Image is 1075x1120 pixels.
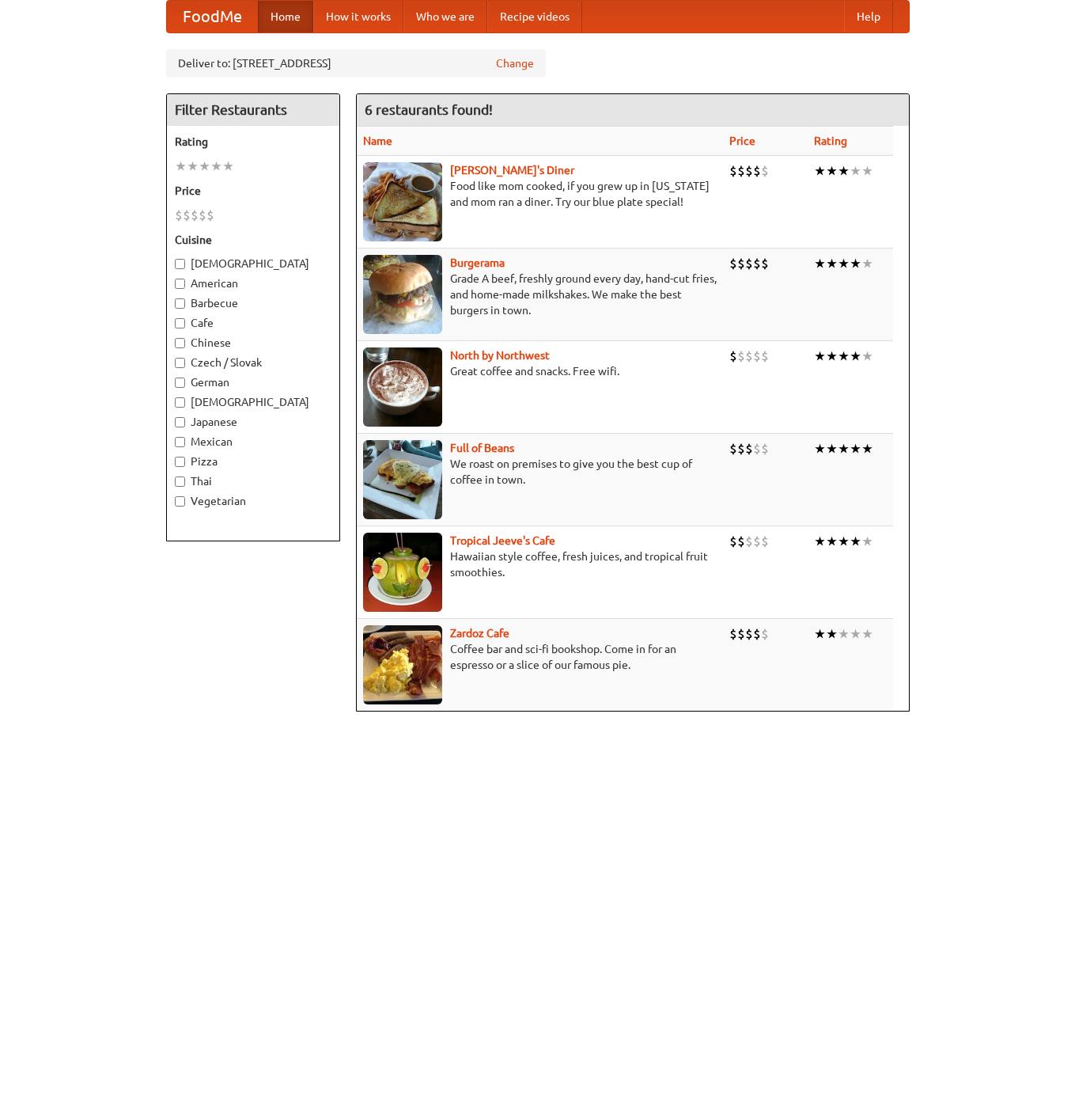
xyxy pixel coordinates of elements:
[363,440,442,519] img: beans.jpg
[745,533,753,550] li: $
[175,414,331,430] label: Japanese
[838,162,850,180] li: ★
[175,158,187,175] li: ★
[363,625,442,704] img: zardoz.jpg
[753,347,761,365] li: $
[175,457,185,467] input: Pizza
[753,255,761,272] li: $
[175,397,185,408] input: [DEMOGRAPHIC_DATA]
[363,363,717,379] p: Great coffee and snacks. Free wifi.
[826,625,838,643] li: ★
[861,533,873,550] li: ★
[450,627,509,640] a: Zardoz Cafe
[175,496,185,507] input: Vegetarian
[363,271,717,318] p: Grade A beef, freshly ground every day, hand-cut fries, and home-made milkshakes. We make the bes...
[175,338,185,348] input: Chinese
[753,533,761,550] li: $
[175,355,331,370] label: Czech / Slovak
[826,440,838,457] li: ★
[450,164,574,177] b: [PERSON_NAME]'s Diner
[175,207,183,224] li: $
[175,394,331,410] label: [DEMOGRAPHIC_DATA]
[191,207,199,224] li: $
[761,255,769,272] li: $
[861,162,873,180] li: ★
[844,1,893,32] a: Help
[363,641,717,673] p: Coffee bar and sci-fi bookshop. Come in for an espresso or a slice of our famous pie.
[258,1,313,32] a: Home
[175,473,331,489] label: Thai
[850,255,861,272] li: ★
[729,625,737,643] li: $
[826,347,838,365] li: ★
[753,162,761,180] li: $
[363,162,442,241] img: sallys.jpg
[737,533,745,550] li: $
[363,533,442,612] img: jeeves.jpg
[175,259,185,269] input: [DEMOGRAPHIC_DATA]
[175,318,185,328] input: Cafe
[199,158,210,175] li: ★
[838,440,850,457] li: ★
[175,275,331,291] label: American
[729,135,755,147] a: Price
[745,440,753,457] li: $
[183,207,191,224] li: $
[187,158,199,175] li: ★
[861,625,873,643] li: ★
[222,158,234,175] li: ★
[175,295,331,311] label: Barbecue
[363,135,392,147] a: Name
[450,442,514,454] a: Full of Beans
[745,347,753,365] li: $
[175,335,331,351] label: Chinese
[850,625,861,643] li: ★
[761,625,769,643] li: $
[737,255,745,272] li: $
[761,440,769,457] li: $
[167,1,258,32] a: FoodMe
[175,378,185,388] input: German
[737,162,745,180] li: $
[175,454,331,469] label: Pizza
[737,625,745,643] li: $
[761,162,769,180] li: $
[737,347,745,365] li: $
[826,255,838,272] li: ★
[737,440,745,457] li: $
[838,255,850,272] li: ★
[496,55,534,71] a: Change
[814,440,826,457] li: ★
[814,625,826,643] li: ★
[838,533,850,550] li: ★
[175,315,331,331] label: Cafe
[814,135,847,147] a: Rating
[838,347,850,365] li: ★
[450,349,550,362] a: North by Northwest
[167,94,339,126] h4: Filter Restaurants
[313,1,403,32] a: How it works
[450,256,505,269] a: Burgerama
[450,534,555,547] b: Tropical Jeeve's Cafe
[850,347,861,365] li: ★
[861,440,873,457] li: ★
[175,437,185,447] input: Mexican
[403,1,487,32] a: Who we are
[729,440,737,457] li: $
[175,417,185,427] input: Japanese
[761,533,769,550] li: $
[175,256,331,271] label: [DEMOGRAPHIC_DATA]
[838,625,850,643] li: ★
[363,549,717,580] p: Hawaiian style coffee, fresh juices, and tropical fruit smoothies.
[363,347,442,427] img: north.jpg
[210,158,222,175] li: ★
[175,434,331,450] label: Mexican
[814,162,826,180] li: ★
[753,440,761,457] li: $
[175,298,185,309] input: Barbecue
[814,255,826,272] li: ★
[826,533,838,550] li: ★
